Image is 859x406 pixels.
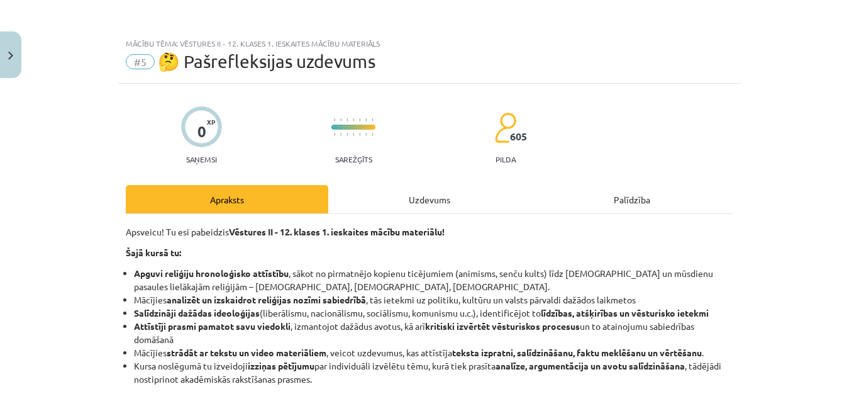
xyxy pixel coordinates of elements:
b: Apguvi reliģiju hronoloģisko attīstību [134,268,289,279]
b: Attīstīji prasmi [134,320,196,332]
b: līdzības, atšķirības un vēsturisko ietekmi [541,307,709,319]
b: analizēt un [167,294,212,305]
li: , sākot no pirmatnējo kopienu ticējumiem (animisms, senču kults) līdz [DEMOGRAPHIC_DATA] un mūsdi... [134,267,733,293]
img: icon-short-line-57e1e144782c952c97e751825c79c345078a6d821885a25fce030b3d8c18986b.svg [353,133,354,136]
li: Mācījies , veicot uzdevumus, kas attīstīja . [134,346,733,359]
img: icon-short-line-57e1e144782c952c97e751825c79c345078a6d821885a25fce030b3d8c18986b.svg [346,133,348,136]
b: teksta izpratni, salīdzināšanu, faktu meklēšanu un vērtēšanu [452,347,702,358]
span: 605 [510,131,527,142]
img: icon-short-line-57e1e144782c952c97e751825c79c345078a6d821885a25fce030b3d8c18986b.svg [353,118,354,121]
img: icon-short-line-57e1e144782c952c97e751825c79c345078a6d821885a25fce030b3d8c18986b.svg [365,118,367,121]
img: icon-short-line-57e1e144782c952c97e751825c79c345078a6d821885a25fce030b3d8c18986b.svg [372,118,373,121]
img: icon-short-line-57e1e144782c952c97e751825c79c345078a6d821885a25fce030b3d8c18986b.svg [365,133,367,136]
p: pilda [496,155,516,164]
span: #5 [126,54,155,69]
div: Apraksts [126,185,328,213]
p: Sarežģīts [335,155,372,164]
b: Šajā kursā tu: [126,247,181,258]
div: Palīdzība [531,185,733,213]
li: Mācījies , tās ietekmi uz politiku, kultūru un valsts pārvaldi dažādos laikmetos [134,293,733,307]
img: icon-short-line-57e1e144782c952c97e751825c79c345078a6d821885a25fce030b3d8c18986b.svg [359,133,360,136]
li: , izmantojot dažādus avotus, kā arī un to atainojumu sabiedrības domāšanā [134,320,733,346]
li: Kursa noslēgumā tu izveidoji par individuāli izvēlētu tēmu, kurā tiek prasīta , tādējādi nostipri... [134,359,733,386]
div: Uzdevums [328,185,531,213]
div: Mācību tēma: Vēstures ii - 12. klases 1. ieskaites mācību materiāls [126,39,733,48]
img: icon-short-line-57e1e144782c952c97e751825c79c345078a6d821885a25fce030b3d8c18986b.svg [346,118,348,121]
img: icon-short-line-57e1e144782c952c97e751825c79c345078a6d821885a25fce030b3d8c18986b.svg [340,118,341,121]
img: icon-short-line-57e1e144782c952c97e751825c79c345078a6d821885a25fce030b3d8c18986b.svg [359,118,360,121]
img: icon-short-line-57e1e144782c952c97e751825c79c345078a6d821885a25fce030b3d8c18986b.svg [372,133,373,136]
span: XP [207,118,215,125]
b: izziņas pētījumu [248,360,314,371]
b: izskaidrot reliģijas nozīmi sabiedrībā [214,294,366,305]
b: kritiski izvērtēt vēsturiskos procesus [425,320,580,332]
img: students-c634bb4e5e11cddfef0936a35e636f08e4e9abd3cc4e673bd6f9a4125e45ecb1.svg [494,112,516,144]
span: 🤔 Pašrefleksijas uzdevums [158,51,375,72]
img: icon-short-line-57e1e144782c952c97e751825c79c345078a6d821885a25fce030b3d8c18986b.svg [340,133,341,136]
b: strādāt ar tekstu un video materiāliem [167,347,326,358]
p: Saņemsi [181,155,222,164]
b: analīze, argumentācija un avotu salīdzināšana [496,360,685,371]
b: Vēstures II - 12. klases 1. ieskaites mācību materiālu! [229,226,445,237]
img: icon-short-line-57e1e144782c952c97e751825c79c345078a6d821885a25fce030b3d8c18986b.svg [334,133,335,136]
b: pamatot savu viedokli [198,320,291,332]
li: (liberālismu, nacionālismu, sociālismu, komunismu u.c.), identificējot to [134,307,733,320]
div: 0 [197,123,206,140]
p: Apsveicu! Tu esi pabeidzis [126,225,733,239]
img: icon-close-lesson-0947bae3869378f0d4975bcd49f059093ad1ed9edebbc8119c70593378902aed.svg [8,52,13,60]
img: icon-short-line-57e1e144782c952c97e751825c79c345078a6d821885a25fce030b3d8c18986b.svg [334,118,335,121]
b: Salīdzināji dažādas ideoloģijas [134,307,260,319]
